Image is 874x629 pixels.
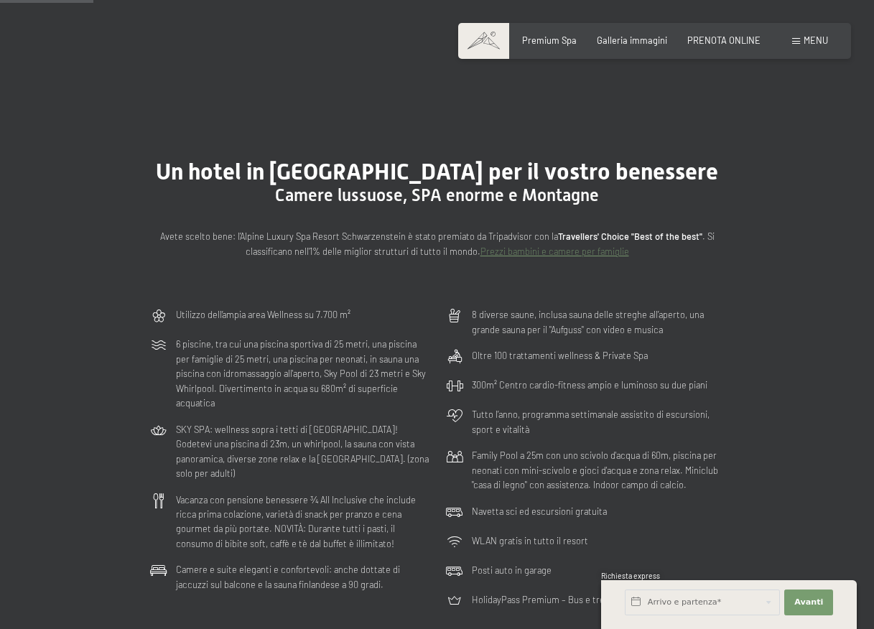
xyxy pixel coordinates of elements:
p: HolidayPass Premium – Bus e treno gratis [472,592,640,607]
p: 6 piscine, tra cui una piscina sportiva di 25 metri, una piscina per famiglie di 25 metri, una pi... [176,337,429,410]
p: Family Pool a 25m con uno scivolo d'acqua di 60m, piscina per neonati con mini-scivolo e gioci d'... [472,448,725,492]
p: Tutto l’anno, programma settimanale assistito di escursioni, sport e vitalità [472,407,725,437]
span: Camere lussuose, SPA enorme e Montagne [275,185,599,205]
p: Navetta sci ed escursioni gratuita [472,504,607,518]
span: Menu [804,34,828,46]
strong: Travellers' Choice "Best of the best" [558,230,702,242]
p: Vacanza con pensione benessere ¾ All Inclusive che include ricca prima colazione, varietà di snac... [176,493,429,551]
a: Galleria immagini [597,34,667,46]
a: Prezzi bambini e camere per famiglie [480,246,629,257]
a: Premium Spa [522,34,577,46]
p: Utilizzo dell‘ampia area Wellness su 7.700 m² [176,307,350,322]
p: 300m² Centro cardio-fitness ampio e luminoso su due piani [472,378,707,392]
p: Camere e suite eleganti e confortevoli: anche dottate di jaccuzzi sul balcone e la sauna finlande... [176,562,429,592]
span: Un hotel in [GEOGRAPHIC_DATA] per il vostro benessere [156,158,718,185]
a: PRENOTA ONLINE [687,34,761,46]
p: 8 diverse saune, inclusa sauna delle streghe all’aperto, una grande sauna per il "Aufguss" con vi... [472,307,725,337]
p: Oltre 100 trattamenti wellness & Private Spa [472,348,648,363]
span: Richiesta express [601,572,660,580]
p: WLAN gratis in tutto il resort [472,534,588,548]
p: Avete scelto bene: l’Alpine Luxury Spa Resort Schwarzenstein è stato premiato da Tripadvisor con ... [150,229,725,258]
p: Posti auto in garage [472,563,552,577]
span: Avanti [794,597,823,608]
p: SKY SPA: wellness sopra i tetti di [GEOGRAPHIC_DATA]! Godetevi una piscina di 23m, un whirlpool, ... [176,422,429,481]
button: Avanti [784,590,833,615]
